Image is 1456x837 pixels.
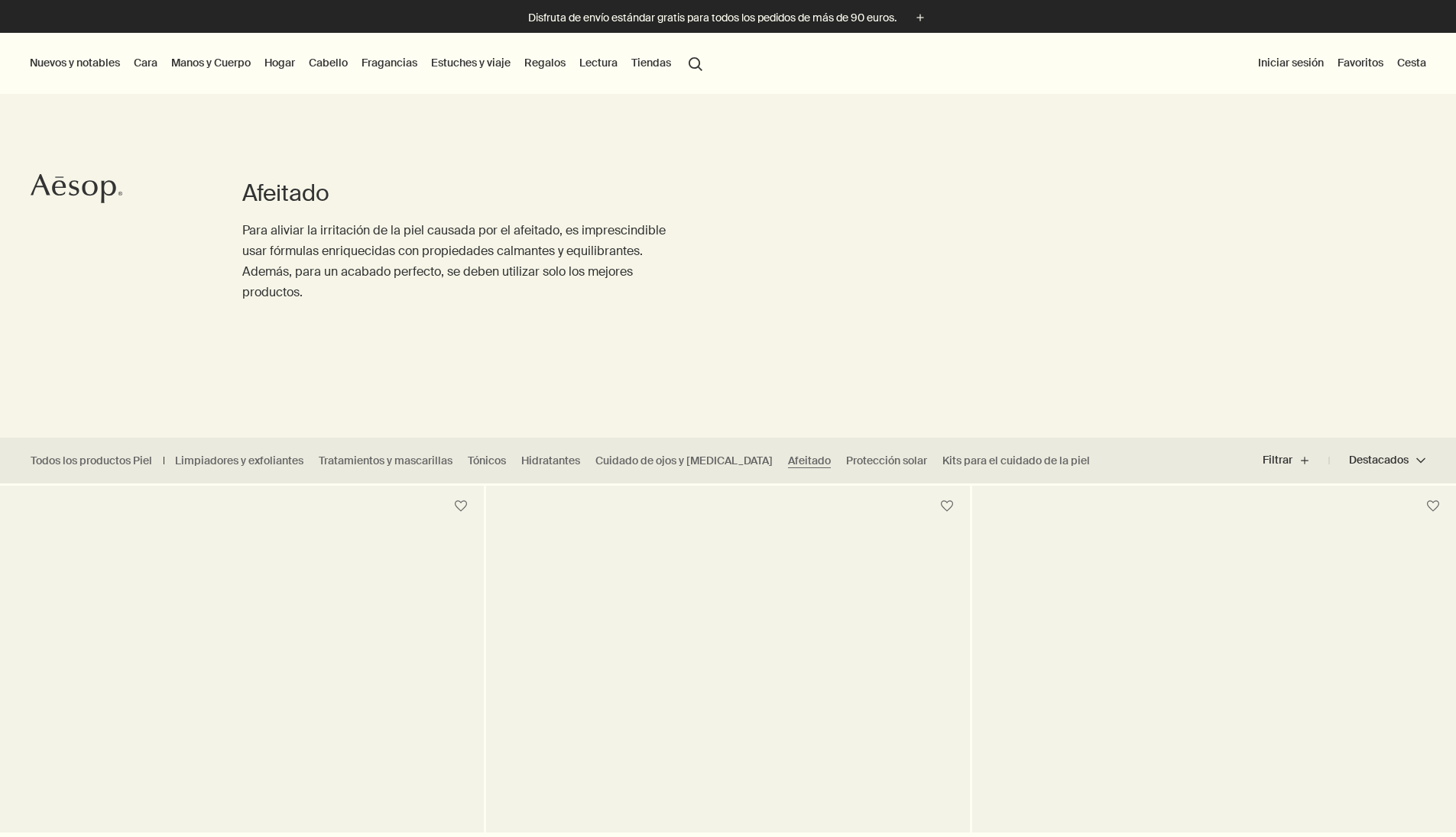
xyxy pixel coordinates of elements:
nav: primary [27,33,709,94]
a: Aesop [27,170,126,212]
a: Afeitado [788,454,831,468]
a: Protección solar [846,454,927,468]
button: Nuevos y notables [27,53,123,73]
a: Todos los productos Piel [31,454,152,468]
a: Tónicos [468,454,506,468]
a: Limpiadores y exfoliantes [175,454,303,468]
a: Hidratantes [521,454,580,468]
a: Manos y Cuerpo [168,53,254,73]
a: Fragancias [358,53,420,73]
p: Disfruta de envío estándar gratis para todos los pedidos de más de 90 euros. [528,10,897,26]
p: Para aliviar la irritación de la piel causada por el afeitado, es imprescindible usar fórmulas en... [242,220,666,303]
button: Filtrar [1263,442,1329,479]
a: Kits para el cuidado de la piel [942,454,1090,468]
button: Cesta [1394,53,1429,73]
button: Guardar en favoritos [1419,493,1447,520]
nav: supplementary [1255,33,1429,94]
a: Hogar [261,53,298,73]
svg: Aesop [31,173,122,204]
a: Cuidado de ojos y [MEDICAL_DATA] [595,454,773,468]
a: Favoritos [1334,53,1386,73]
button: Iniciar sesión [1255,53,1327,73]
button: Guardar en favoritos [447,493,475,520]
h1: Afeitado [242,178,666,208]
a: Cabello [306,53,351,73]
a: Estuches y viaje [428,53,514,73]
button: Disfruta de envío estándar gratis para todos los pedidos de más de 90 euros. [528,9,929,27]
button: Abrir la búsqueda [682,48,709,77]
a: Cara [131,53,161,73]
button: Tiendas [628,53,674,73]
a: Regalos [521,53,569,73]
button: Destacados [1329,442,1425,479]
button: Guardar en favoritos [933,493,961,520]
a: Lectura [576,53,621,73]
a: Tratamientos y mascarillas [319,454,452,468]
